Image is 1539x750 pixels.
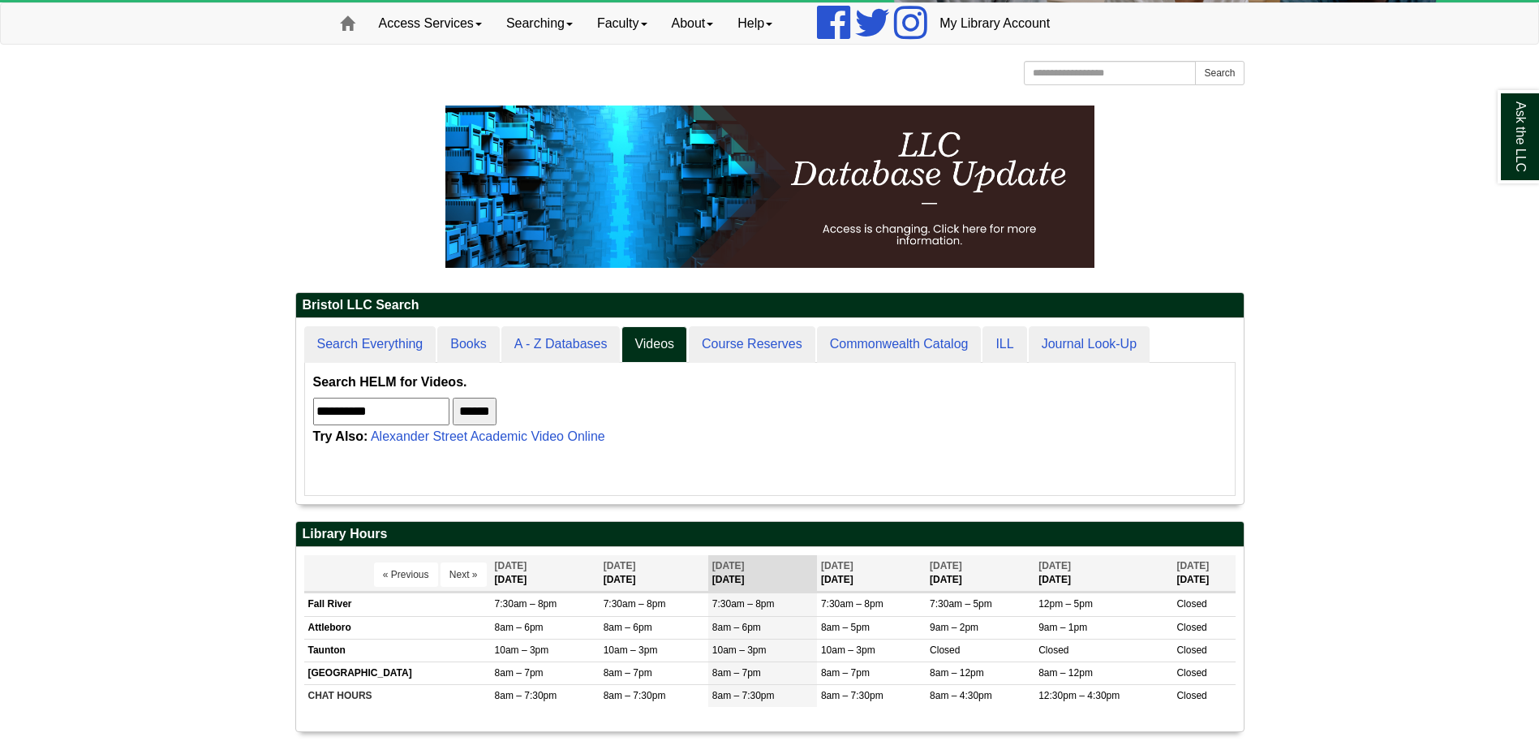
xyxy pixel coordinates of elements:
[930,667,984,679] span: 8am – 12pm
[712,690,775,701] span: 8am – 7:30pm
[495,690,557,701] span: 8am – 7:30pm
[708,555,817,592] th: [DATE]
[495,644,549,656] span: 10am – 3pm
[926,555,1034,592] th: [DATE]
[1176,644,1206,656] span: Closed
[712,598,775,610] span: 7:30am – 8pm
[495,598,557,610] span: 7:30am – 8pm
[604,622,652,633] span: 8am – 6pm
[621,326,687,363] a: Videos
[1038,690,1120,701] span: 12:30pm – 4:30pm
[585,3,660,44] a: Faculty
[817,555,926,592] th: [DATE]
[1176,560,1209,571] span: [DATE]
[1038,622,1087,633] span: 9am – 1pm
[712,667,761,679] span: 8am – 7pm
[689,326,815,363] a: Course Reserves
[1034,555,1172,592] th: [DATE]
[821,644,875,656] span: 10am – 3pm
[604,644,658,656] span: 10am – 3pm
[604,667,652,679] span: 8am – 7pm
[712,622,761,633] span: 8am – 6pm
[930,644,960,656] span: Closed
[296,293,1244,318] h2: Bristol LLC Search
[712,644,767,656] span: 10am – 3pm
[1038,598,1093,610] span: 12pm – 5pm
[371,429,605,443] a: Alexander Street Academic Video Online
[313,371,467,394] label: Search HELM for Videos.
[367,3,494,44] a: Access Services
[1029,326,1150,363] a: Journal Look-Up
[821,667,870,679] span: 8am – 7pm
[304,593,491,616] td: Fall River
[1195,61,1244,85] button: Search
[821,622,870,633] span: 8am – 5pm
[495,560,527,571] span: [DATE]
[501,326,621,363] a: A - Z Databases
[930,690,992,701] span: 8am – 4:30pm
[445,106,1094,268] img: HTML tutorial
[725,3,785,44] a: Help
[821,560,853,571] span: [DATE]
[1038,667,1093,679] span: 8am – 12pm
[927,3,1062,44] a: My Library Account
[1038,644,1068,656] span: Closed
[437,326,499,363] a: Books
[604,690,666,701] span: 8am – 7:30pm
[930,622,978,633] span: 9am – 2pm
[313,429,368,443] strong: Try Also:
[304,326,436,363] a: Search Everything
[1176,667,1206,679] span: Closed
[1176,598,1206,610] span: Closed
[1172,555,1235,592] th: [DATE]
[296,522,1244,547] h2: Library Hours
[930,560,962,571] span: [DATE]
[821,598,883,610] span: 7:30am – 8pm
[1176,622,1206,633] span: Closed
[374,562,438,587] button: « Previous
[712,560,745,571] span: [DATE]
[817,326,982,363] a: Commonwealth Catalog
[604,560,636,571] span: [DATE]
[982,326,1026,363] a: ILL
[441,562,487,587] button: Next »
[304,662,491,684] td: [GEOGRAPHIC_DATA]
[494,3,585,44] a: Searching
[930,598,992,610] span: 7:30am – 5pm
[604,598,666,610] span: 7:30am – 8pm
[660,3,726,44] a: About
[495,622,544,633] span: 8am – 6pm
[821,690,883,701] span: 8am – 7:30pm
[304,684,491,707] td: CHAT HOURS
[1038,560,1071,571] span: [DATE]
[495,667,544,679] span: 8am – 7pm
[304,616,491,639] td: Attleboro
[600,555,708,592] th: [DATE]
[304,639,491,662] td: Taunton
[1176,690,1206,701] span: Closed
[491,555,600,592] th: [DATE]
